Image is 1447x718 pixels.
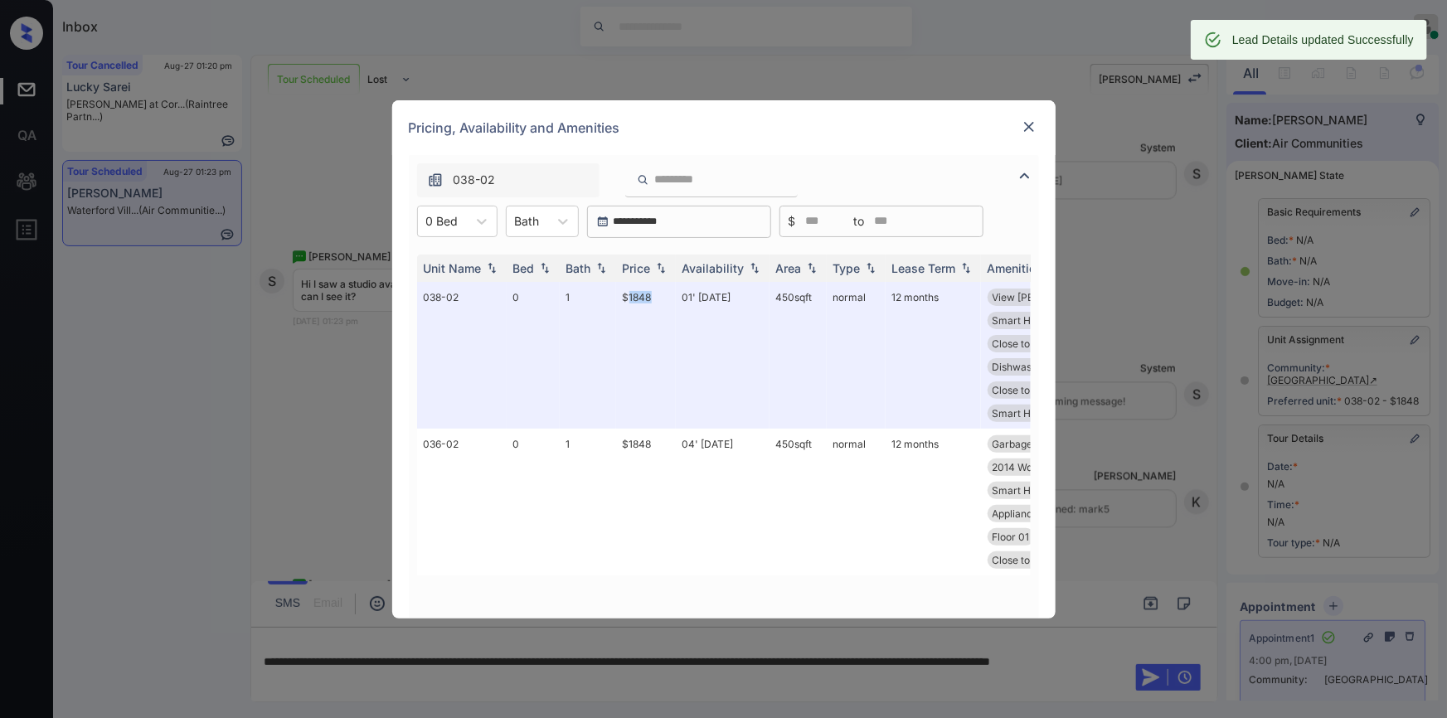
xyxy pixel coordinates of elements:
span: Floor 01 [993,531,1030,543]
td: normal [827,429,886,575]
img: sorting [958,262,974,274]
img: sorting [483,262,500,274]
td: 1 [560,429,616,575]
td: $1848 [616,282,676,429]
img: icon-zuma [637,172,649,187]
div: Area [776,261,802,275]
div: Price [623,261,651,275]
span: Close to Amenit... [993,384,1074,396]
img: sorting [746,262,763,274]
img: icon-zuma [1015,166,1035,186]
span: View [PERSON_NAME] [993,291,1099,303]
td: 01' [DATE] [676,282,770,429]
td: 036-02 [417,429,507,575]
div: Bath [566,261,591,275]
td: normal [827,282,886,429]
img: sorting [593,262,609,274]
span: Dishwasher [993,361,1048,373]
img: sorting [804,262,820,274]
div: Lead Details updated Successfully [1232,25,1414,55]
span: Appliances Stai... [993,507,1072,520]
img: sorting [862,262,879,274]
div: Unit Name [424,261,482,275]
span: 2014 Wood Floor... [993,461,1078,473]
td: 04' [DATE] [676,429,770,575]
span: Close to Amenit... [993,554,1074,566]
td: 12 months [886,282,981,429]
td: 1 [560,282,616,429]
td: 038-02 [417,282,507,429]
img: sorting [537,262,553,274]
td: $1848 [616,429,676,575]
img: icon-zuma [427,172,444,188]
span: Smart Home Ther... [993,484,1084,497]
div: Type [833,261,861,275]
span: 038-02 [454,171,496,189]
div: Bed [513,261,535,275]
span: Smart Home Ther... [993,314,1084,327]
div: Lease Term [892,261,956,275]
div: Pricing, Availability and Amenities [392,100,1056,155]
div: Amenities [988,261,1043,275]
td: 0 [507,429,560,575]
img: sorting [653,262,669,274]
td: 12 months [886,429,981,575]
td: 0 [507,282,560,429]
img: close [1021,119,1037,135]
td: 450 sqft [770,282,827,429]
td: 450 sqft [770,429,827,575]
span: Close to [PERSON_NAME]... [993,337,1121,350]
span: Smart Home Wate... [993,407,1086,420]
div: Availability [682,261,745,275]
span: to [854,212,865,230]
span: Garbage disposa... [993,438,1079,450]
span: $ [789,212,796,230]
